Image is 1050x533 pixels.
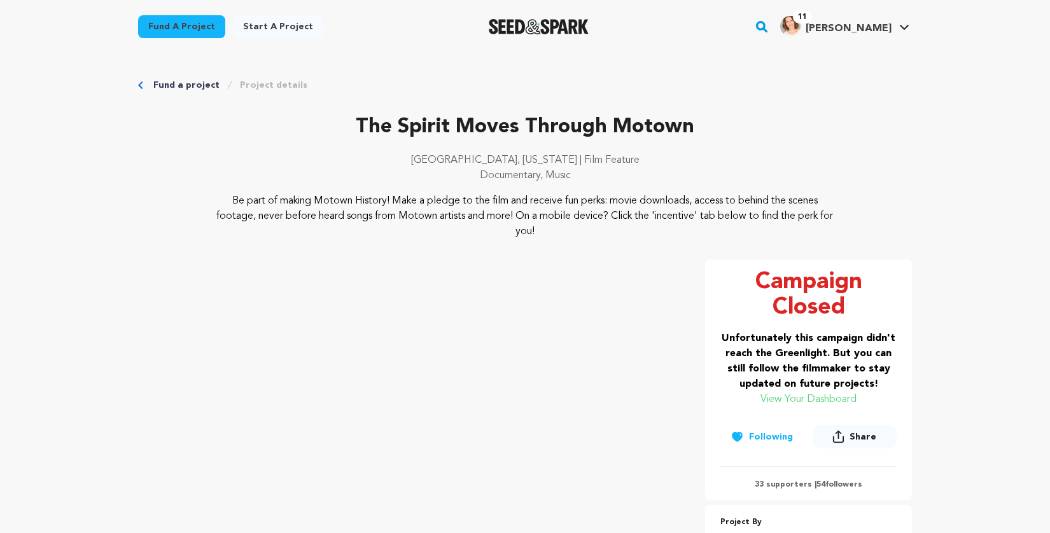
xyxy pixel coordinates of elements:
[760,394,857,405] a: View Your Dashboard
[489,19,589,34] img: Seed&Spark Logo Dark Mode
[138,168,912,183] p: Documentary, Music
[806,24,892,34] span: [PERSON_NAME]
[778,13,912,36] a: Monica G.'s Profile
[778,13,912,40] span: Monica G.'s Profile
[138,112,912,142] p: The Spirit Moves Through Motown
[813,425,897,453] span: Share
[138,153,912,168] p: [GEOGRAPHIC_DATA], [US_STATE] | Film Feature
[780,16,801,36] img: 17d4d55fd908eba5.jpg
[153,79,220,92] a: Fund a project
[780,16,892,36] div: Monica G.'s Profile
[240,79,307,92] a: Project details
[793,11,812,24] span: 11
[720,480,897,490] p: 33 supporters | followers
[813,425,897,448] button: Share
[720,331,897,392] h3: Unfortunately this campaign didn't reach the Greenlight. But you can still follow the filmmaker t...
[850,431,876,443] span: Share
[720,270,897,321] p: Campaign Closed
[720,426,803,448] button: Following
[720,515,897,530] p: Project By
[489,19,589,34] a: Seed&Spark Homepage
[816,481,825,488] span: 54
[233,15,323,38] a: Start a project
[138,15,225,38] a: Fund a project
[216,193,835,239] p: Be part of making Motown History! Make a pledge to the film and receive fun perks: movie download...
[138,79,912,92] div: Breadcrumb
